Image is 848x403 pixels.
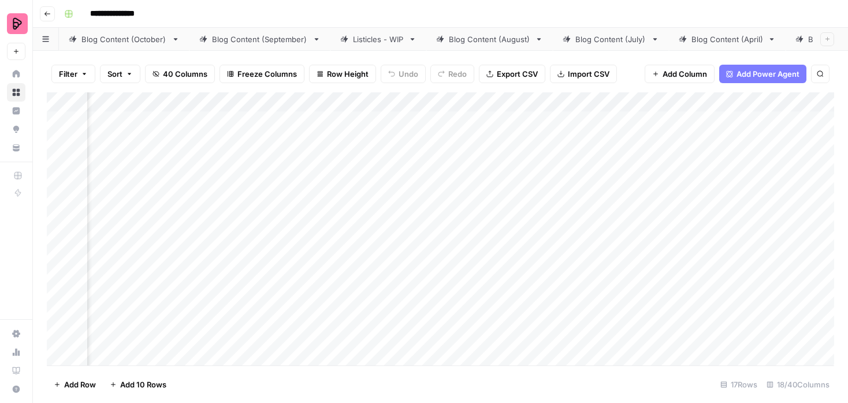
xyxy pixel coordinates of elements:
span: Add Row [64,379,96,390]
a: Listicles - WIP [330,28,426,51]
button: Row Height [309,65,376,83]
button: Import CSV [550,65,617,83]
button: Add Row [47,375,103,394]
span: Freeze Columns [237,68,297,80]
a: Blog Content (April) [669,28,786,51]
button: Add Column [645,65,715,83]
span: Redo [448,68,467,80]
button: 40 Columns [145,65,215,83]
span: Undo [399,68,418,80]
button: Filter [51,65,95,83]
span: Add Power Agent [737,68,799,80]
button: Undo [381,65,426,83]
div: Listicles - WIP [353,33,404,45]
button: Export CSV [479,65,545,83]
span: Filter [59,68,77,80]
button: Help + Support [7,380,25,398]
div: Blog Content (April) [691,33,763,45]
button: Freeze Columns [220,65,304,83]
button: Redo [430,65,474,83]
span: Add 10 Rows [120,379,166,390]
button: Add 10 Rows [103,375,173,394]
a: Blog Content (September) [189,28,330,51]
img: Preply Logo [7,13,28,34]
a: Blog Content (October) [59,28,189,51]
span: Add Column [663,68,707,80]
div: Blog Content (July) [575,33,646,45]
button: Workspace: Preply [7,9,25,38]
span: Import CSV [568,68,609,80]
a: Home [7,65,25,83]
div: 17 Rows [716,375,762,394]
span: 40 Columns [163,68,207,80]
button: Sort [100,65,140,83]
div: Blog Content (September) [212,33,308,45]
div: Blog Content (October) [81,33,167,45]
a: Settings [7,324,25,343]
a: Usage [7,343,25,361]
span: Export CSV [497,68,538,80]
a: Your Data [7,139,25,157]
a: Browse [7,83,25,102]
div: Blog Content (August) [449,33,530,45]
button: Add Power Agent [719,65,806,83]
a: Insights [7,102,25,120]
div: 18/40 Columns [762,375,834,394]
a: Blog Content (July) [553,28,669,51]
span: Row Height [327,68,369,80]
span: Sort [107,68,122,80]
a: Blog Content (August) [426,28,553,51]
a: Learning Hub [7,361,25,380]
a: Opportunities [7,120,25,139]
